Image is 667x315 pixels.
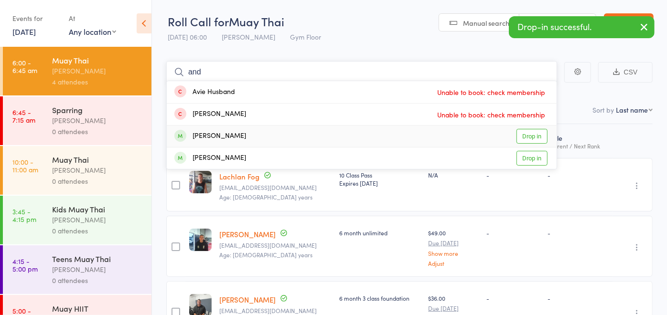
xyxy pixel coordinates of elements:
[52,154,143,165] div: Muay Thai
[12,158,38,173] time: 10:00 - 11:00 am
[52,165,143,176] div: [PERSON_NAME]
[487,294,540,302] div: -
[219,307,332,314] small: owey_copy@hotmail.com
[339,229,420,237] div: 6 month unlimited
[516,151,548,166] a: Drop in
[166,61,557,83] input: Search by name
[12,59,37,74] time: 6:00 - 6:45 am
[189,171,212,193] img: image1734332135.png
[592,105,614,115] label: Sort by
[52,225,143,236] div: 0 attendees
[3,96,151,145] a: 6:45 -7:15 amSparring[PERSON_NAME]0 attendees
[12,208,36,223] time: 3:45 - 4:15 pm
[168,13,229,29] span: Roll Call for
[219,193,312,201] span: Age: [DEMOGRAPHIC_DATA] years
[219,251,312,259] span: Age: [DEMOGRAPHIC_DATA] years
[428,260,479,266] a: Adjust
[52,303,143,314] div: Muay HIIT
[174,153,246,164] div: [PERSON_NAME]
[52,253,143,264] div: Teens Muay Thai
[52,214,143,225] div: [PERSON_NAME]
[12,108,35,124] time: 6:45 - 7:15 am
[174,131,246,142] div: [PERSON_NAME]
[52,115,143,126] div: [PERSON_NAME]
[428,250,479,256] a: Show more
[174,87,235,98] div: Avie Husband
[616,105,648,115] div: Last name
[516,129,548,144] a: Drop in
[3,196,151,244] a: 3:45 -4:15 pmKids Muay Thai[PERSON_NAME]0 attendees
[168,32,207,42] span: [DATE] 06:00
[52,126,143,137] div: 0 attendees
[52,76,143,87] div: 4 attendees
[174,109,246,120] div: [PERSON_NAME]
[487,171,540,179] div: -
[604,13,654,32] a: Exit roll call
[548,171,609,179] div: -
[428,240,479,246] small: Due [DATE]
[52,105,143,115] div: Sparring
[339,171,420,187] div: 10 Class Pass
[52,264,143,275] div: [PERSON_NAME]
[548,294,609,302] div: -
[69,26,116,37] div: Any location
[428,229,479,266] div: $49.00
[3,146,151,195] a: 10:00 -11:00 amMuay Thai[PERSON_NAME]0 attendees
[487,229,540,237] div: -
[229,13,284,29] span: Muay Thai
[548,143,609,149] div: Current / Next Rank
[219,171,259,181] a: Lachlan Fog
[290,32,321,42] span: Gym Floor
[69,10,116,26] div: At
[544,128,613,154] div: Style
[428,171,479,179] div: N/A
[598,62,653,83] button: CSV
[509,16,655,38] div: Drop-in successful.
[222,32,275,42] span: [PERSON_NAME]
[548,229,609,237] div: -
[428,305,479,312] small: Due [DATE]
[463,18,509,28] span: Manual search
[3,47,151,95] a: 6:00 -6:45 amMuay Thai[PERSON_NAME]4 attendees
[52,65,143,76] div: [PERSON_NAME]
[52,275,143,286] div: 0 attendees
[219,294,276,304] a: [PERSON_NAME]
[219,242,332,249] small: liamhanna336@gmail.com
[52,55,143,65] div: Muay Thai
[339,294,420,302] div: 6 month 3 class foundation
[3,245,151,294] a: 4:15 -5:00 pmTeens Muay Thai[PERSON_NAME]0 attendees
[52,176,143,187] div: 0 attendees
[12,257,38,273] time: 4:15 - 5:00 pm
[435,107,548,122] span: Unable to book: check membership
[189,229,212,251] img: image1719816894.png
[219,184,332,191] small: lachy.fog@icloud.com
[52,204,143,214] div: Kids Muay Thai
[435,85,548,99] span: Unable to book: check membership
[12,10,59,26] div: Events for
[339,179,420,187] div: Expires [DATE]
[219,229,276,239] a: [PERSON_NAME]
[12,26,36,37] a: [DATE]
